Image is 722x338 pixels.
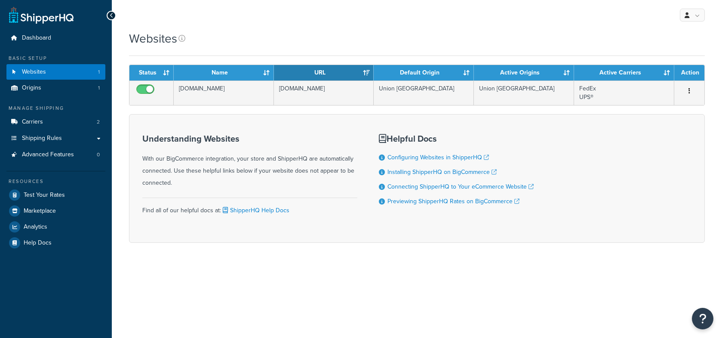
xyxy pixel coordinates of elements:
li: Advanced Features [6,147,105,163]
a: Dashboard [6,30,105,46]
th: Status: activate to sort column ascending [129,65,174,81]
td: FedEx UPS® [574,81,674,105]
td: [DOMAIN_NAME] [274,81,374,105]
a: Marketplace [6,203,105,219]
td: Union [GEOGRAPHIC_DATA] [474,81,574,105]
span: Test Your Rates [24,192,65,199]
h1: Websites [129,30,177,47]
li: Origins [6,80,105,96]
th: Active Carriers: activate to sort column ascending [574,65,674,81]
span: 0 [97,151,100,158]
span: Help Docs [24,239,52,247]
span: Carriers [22,118,43,126]
button: Open Resource Center [692,308,713,329]
span: Websites [22,68,46,76]
a: Previewing ShipperHQ Rates on BigCommerce [387,197,519,206]
th: URL: activate to sort column ascending [274,65,374,81]
div: Find all of our helpful docs at: [142,198,357,217]
a: Advanced Features 0 [6,147,105,163]
a: Test Your Rates [6,187,105,203]
h3: Helpful Docs [379,134,534,143]
th: Active Origins: activate to sort column ascending [474,65,574,81]
span: Dashboard [22,34,51,42]
a: Help Docs [6,235,105,251]
th: Action [674,65,704,81]
span: Marketplace [24,208,56,215]
a: ShipperHQ Home [9,6,74,24]
a: Configuring Websites in ShipperHQ [387,153,489,162]
li: Websites [6,64,105,80]
a: Shipping Rules [6,130,105,146]
span: Analytics [24,223,47,231]
span: 2 [97,118,100,126]
div: Resources [6,178,105,185]
div: Manage Shipping [6,105,105,112]
th: Name: activate to sort column ascending [174,65,274,81]
a: Analytics [6,219,105,235]
a: ShipperHQ Help Docs [221,206,289,215]
div: With our BigCommerce integration, your store and ShipperHQ are automatically connected. Use these... [142,134,357,189]
a: Installing ShipperHQ on BigCommerce [387,167,497,177]
h3: Understanding Websites [142,134,357,143]
span: 1 [98,84,100,92]
span: 1 [98,68,100,76]
li: Carriers [6,114,105,130]
span: Advanced Features [22,151,74,158]
td: Union [GEOGRAPHIC_DATA] [374,81,474,105]
span: Origins [22,84,41,92]
td: [DOMAIN_NAME] [174,81,274,105]
a: Carriers 2 [6,114,105,130]
th: Default Origin: activate to sort column ascending [374,65,474,81]
a: Websites 1 [6,64,105,80]
a: Connecting ShipperHQ to Your eCommerce Website [387,182,534,191]
span: Shipping Rules [22,135,62,142]
div: Basic Setup [6,55,105,62]
a: Origins 1 [6,80,105,96]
